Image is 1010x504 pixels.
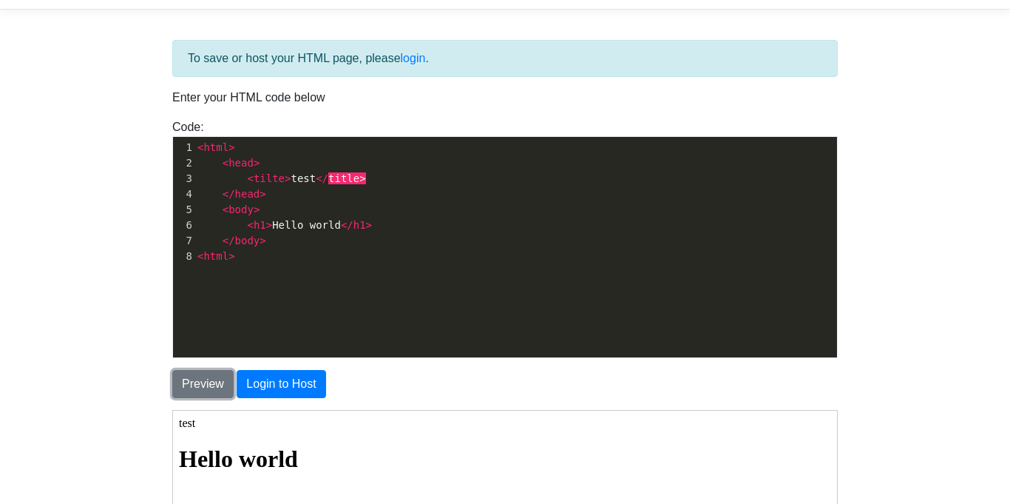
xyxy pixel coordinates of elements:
span: html [203,250,228,262]
span: < [223,157,228,169]
span: < [223,204,228,215]
span: body [235,235,260,246]
p: Enter your HTML code below [172,89,838,107]
span: Hello world [197,219,372,231]
span: title [328,172,359,184]
div: 8 [173,249,194,264]
span: </ [341,219,353,231]
h1: Hello world [6,35,658,62]
span: > [260,235,265,246]
span: < [197,250,203,262]
span: </ [316,172,328,184]
span: head [228,157,254,169]
span: > [285,172,291,184]
span: h1 [353,219,366,231]
span: </ [223,188,235,200]
span: > [228,250,234,262]
div: 6 [173,218,194,233]
span: </ [223,235,235,246]
div: 1 [173,140,194,155]
div: Code: [161,118,849,358]
button: Login to Host [237,370,325,398]
span: > [359,172,365,184]
span: body [228,204,254,215]
span: < [247,219,253,231]
span: < [247,172,253,184]
div: 3 [173,171,194,187]
span: html [203,141,228,153]
div: To save or host your HTML page, please . [172,40,838,77]
span: test [197,172,366,184]
span: > [254,204,260,215]
span: > [366,219,372,231]
span: > [266,219,272,231]
span: h1 [254,219,266,231]
span: tilte [254,172,285,184]
div: 7 [173,233,194,249]
div: 4 [173,187,194,202]
span: > [260,188,265,200]
div: 5 [173,202,194,218]
span: > [254,157,260,169]
a: login [401,52,426,64]
span: > [228,141,234,153]
button: Preview [172,370,234,398]
tilte: test [6,6,658,62]
div: 2 [173,155,194,171]
span: < [197,141,203,153]
span: head [235,188,260,200]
